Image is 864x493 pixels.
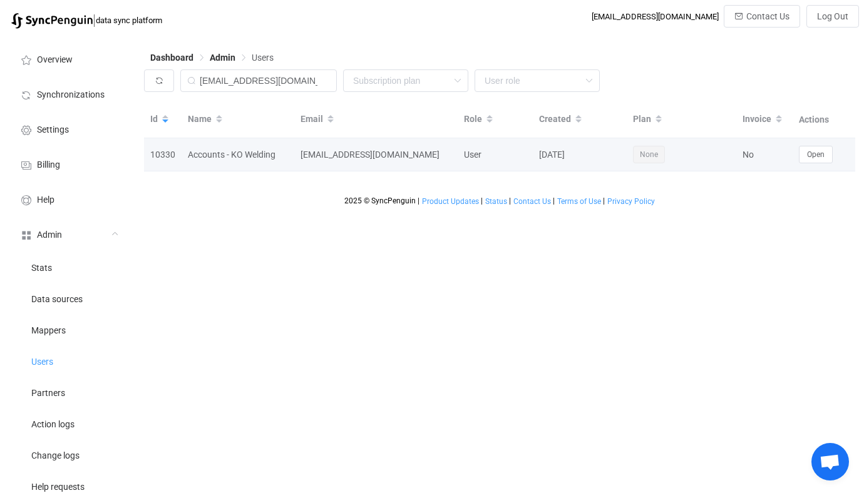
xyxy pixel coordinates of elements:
[633,146,665,163] span: None
[210,53,235,63] span: Admin
[31,295,83,305] span: Data sources
[736,148,793,162] div: No
[150,53,193,63] span: Dashboard
[557,197,602,206] a: Terms of Use
[11,11,162,29] a: |data sync platform
[817,11,848,21] span: Log Out
[31,451,80,461] span: Change logs
[31,326,66,336] span: Mappers
[603,196,605,205] span: |
[627,109,736,130] div: Plan
[6,314,131,345] a: Mappers
[6,181,131,216] a: Help
[746,11,789,21] span: Contact Us
[6,283,131,314] a: Data sources
[31,263,52,273] span: Stats
[811,443,849,480] div: Open chat
[150,53,274,62] div: Breadcrumb
[31,420,75,430] span: Action logs
[513,197,552,206] a: Contact Us
[31,357,53,367] span: Users
[481,196,483,205] span: |
[793,113,855,127] div: Actions
[31,482,85,492] span: Help requests
[252,53,274,63] span: Users
[6,76,131,111] a: Synchronizations
[485,197,508,206] a: Status
[421,197,480,206] a: Product Updates
[6,252,131,283] a: Stats
[807,150,825,159] span: Open
[343,69,468,92] input: Subscription plan
[485,197,507,206] span: Status
[6,439,131,470] a: Change logs
[422,197,479,206] span: Product Updates
[6,345,131,377] a: Users
[37,160,60,170] span: Billing
[180,69,337,92] input: Search
[509,196,511,205] span: |
[11,13,93,29] img: syncpenguin.svg
[607,197,656,206] a: Privacy Policy
[475,69,600,92] input: User role
[96,16,162,25] span: data sync platform
[458,109,533,130] div: Role
[37,125,69,135] span: Settings
[37,195,54,205] span: Help
[592,12,719,21] div: [EMAIL_ADDRESS][DOMAIN_NAME]
[806,5,859,28] button: Log Out
[513,197,551,206] span: Contact Us
[37,90,105,100] span: Synchronizations
[182,148,294,162] div: Accounts - KO Welding
[144,148,182,162] div: 10330
[37,230,62,240] span: Admin
[553,196,555,205] span: |
[294,109,458,130] div: Email
[799,146,833,163] button: Open
[6,111,131,146] a: Settings
[182,109,294,130] div: Name
[37,55,73,65] span: Overview
[458,148,533,162] div: User
[6,408,131,439] a: Action logs
[607,197,655,206] span: Privacy Policy
[799,149,833,159] a: Open
[736,109,793,130] div: Invoice
[144,109,182,130] div: Id
[93,11,96,29] span: |
[418,196,419,205] span: |
[344,196,416,205] span: 2025 © SyncPenguin
[6,146,131,181] a: Billing
[533,109,627,130] div: Created
[557,197,601,206] span: Terms of Use
[533,148,627,162] div: [DATE]
[31,389,65,399] span: Partners
[294,148,458,162] div: [EMAIL_ADDRESS][DOMAIN_NAME]
[6,377,131,408] a: Partners
[6,41,131,76] a: Overview
[724,5,800,28] button: Contact Us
